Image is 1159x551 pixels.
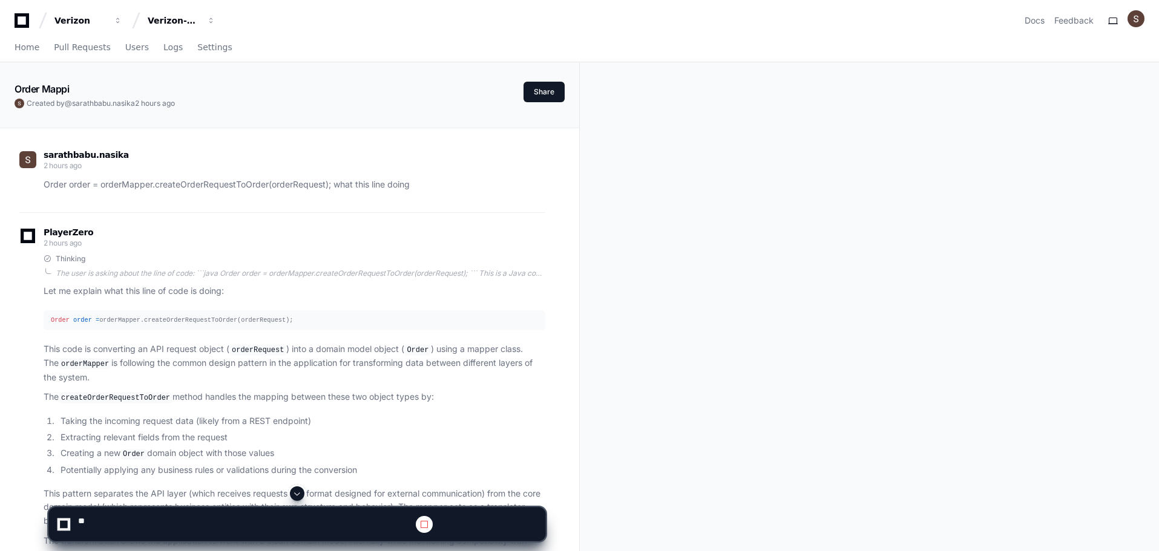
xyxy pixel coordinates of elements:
[56,254,85,264] span: Thinking
[51,315,538,325] div: orderMapper.createOrderRequestToOrder(orderRequest);
[19,151,36,168] img: ACg8ocKN8-5_P5ktjBtDgR_VOEgwnzChVaLXMnApCVH_junBMrDwYg=s96-c
[148,15,200,27] div: Verizon-Clarify-Order-Management
[54,15,107,27] div: Verizon
[229,345,286,356] code: orderRequest
[72,99,135,108] span: sarathbabu.nasika
[15,83,70,95] app-text-character-animate: Order Mappi
[56,269,545,278] div: The user is asking about the line of code: ```java Order order = orderMapper.createOrderRequestTo...
[44,178,545,192] p: Order order = orderMapper.createOrderRequestToOrder(orderRequest); what this line doing
[65,99,72,108] span: @
[96,316,99,324] span: =
[197,34,232,62] a: Settings
[1025,15,1045,27] a: Docs
[57,431,545,445] li: Extracting relevant fields from the request
[135,99,175,108] span: 2 hours ago
[120,449,147,460] code: Order
[15,34,39,62] a: Home
[125,44,149,51] span: Users
[404,345,431,356] code: Order
[15,44,39,51] span: Home
[15,99,24,108] img: ACg8ocKN8-5_P5ktjBtDgR_VOEgwnzChVaLXMnApCVH_junBMrDwYg=s96-c
[57,463,545,477] li: Potentially applying any business rules or validations during the conversion
[59,393,172,403] code: createOrderRequestToOrder
[524,82,565,102] button: Share
[125,34,149,62] a: Users
[50,10,127,31] button: Verizon
[51,316,70,324] span: Order
[1054,15,1094,27] button: Feedback
[197,44,232,51] span: Settings
[1128,10,1144,27] img: ACg8ocKN8-5_P5ktjBtDgR_VOEgwnzChVaLXMnApCVH_junBMrDwYg=s96-c
[57,414,545,428] li: Taking the incoming request data (likely from a REST endpoint)
[163,44,183,51] span: Logs
[44,238,82,247] span: 2 hours ago
[57,446,545,461] li: Creating a new domain object with those values
[163,34,183,62] a: Logs
[27,99,175,108] span: Created by
[44,229,93,236] span: PlayerZero
[44,342,545,385] p: This code is converting an API request object ( ) into a domain model object ( ) using a mapper c...
[44,150,129,160] span: sarathbabu.nasika
[44,161,82,170] span: 2 hours ago
[59,359,111,370] code: orderMapper
[73,316,92,324] span: order
[54,44,110,51] span: Pull Requests
[44,284,545,298] p: Let me explain what this line of code is doing:
[44,390,545,405] p: The method handles the mapping between these two object types by:
[143,10,220,31] button: Verizon-Clarify-Order-Management
[54,34,110,62] a: Pull Requests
